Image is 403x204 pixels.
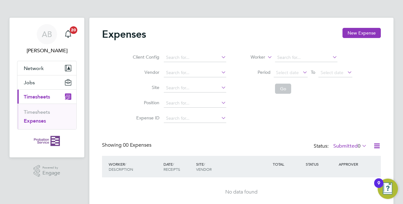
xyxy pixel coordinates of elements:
span: / [204,162,205,167]
div: No data found [108,189,374,195]
a: Go to home page [17,136,77,146]
input: Search for... [164,84,226,92]
div: STATUS [304,158,337,170]
span: Select date [276,70,299,75]
span: Engage [42,170,60,176]
label: Site [131,85,159,90]
label: Vendor [131,69,159,75]
span: 20 [70,26,77,34]
button: Network [17,61,76,75]
div: WORKER [107,158,162,175]
div: APPROVER [337,158,370,170]
span: Select date [321,70,343,75]
div: SITE [195,158,271,175]
label: Period [242,69,271,75]
button: Timesheets [17,90,76,104]
div: DATE [162,158,195,175]
a: Expenses [24,118,46,124]
label: Worker [237,54,265,61]
label: Client Config [131,54,159,60]
input: Search for... [275,53,337,62]
span: VENDOR [196,167,212,172]
span: 0 [358,143,361,149]
span: To [309,68,317,76]
span: / [173,162,174,167]
h2: Expenses [102,28,146,41]
div: TOTAL [271,158,304,170]
span: Alastair Brown [17,47,77,54]
span: DESCRIPTION [109,167,133,172]
img: probationservice-logo-retina.png [34,136,60,146]
span: Jobs [24,80,35,86]
span: Network [24,65,44,71]
input: Search for... [164,68,226,77]
button: Open Resource Center, 9 new notifications [378,179,398,199]
div: 9 [377,183,380,191]
div: Showing [102,142,153,149]
span: RECEIPTS [163,167,180,172]
button: New Expense [342,28,381,38]
nav: Main navigation [10,18,84,157]
span: / [125,162,126,167]
div: Status: [314,142,368,151]
span: Powered by [42,165,60,170]
button: Go [275,84,291,94]
label: Submitted [333,143,367,149]
span: 00 Expenses [123,142,151,148]
a: Powered byEngage [34,165,61,177]
div: Timesheets [17,104,76,129]
span: AB [42,30,52,38]
label: Position [131,100,159,105]
button: Jobs [17,75,76,89]
a: AB[PERSON_NAME] [17,24,77,54]
input: Search for... [164,53,226,62]
a: 20 [62,24,74,44]
a: Timesheets [24,109,50,115]
span: Timesheets [24,94,50,100]
label: Expense ID [131,115,159,121]
input: Search for... [164,114,226,123]
input: Search for... [164,99,226,108]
